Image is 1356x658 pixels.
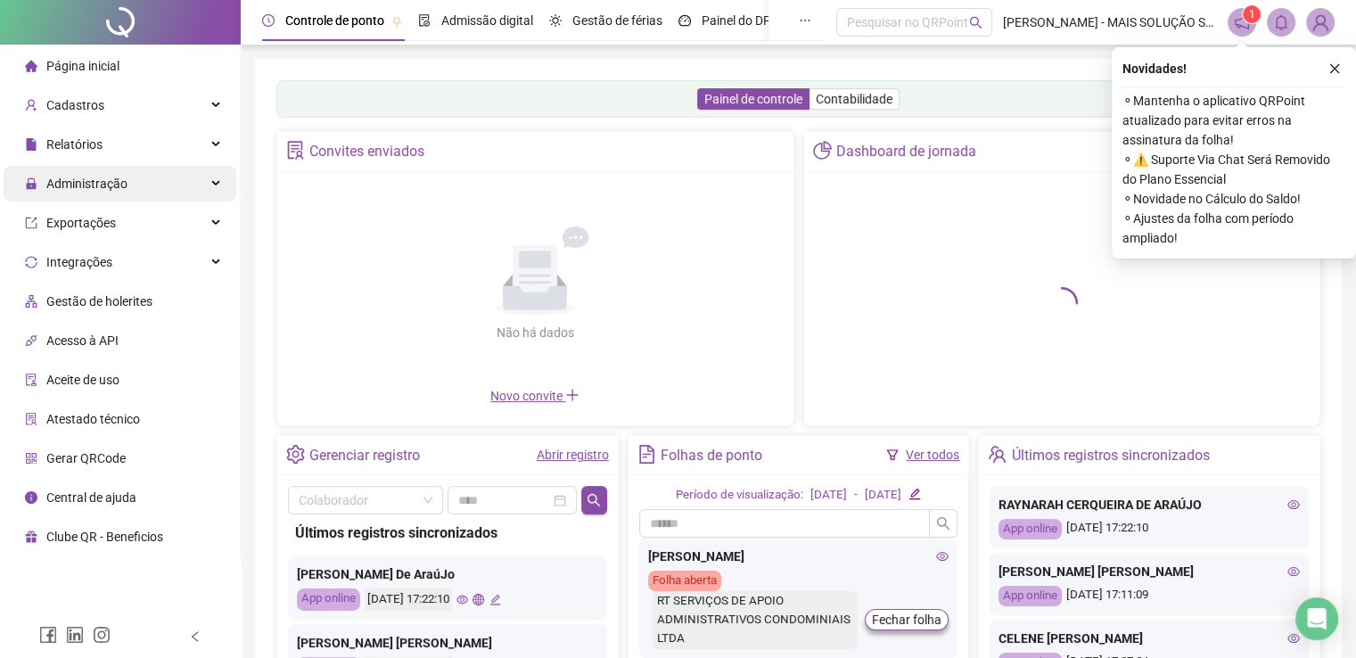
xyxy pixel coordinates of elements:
[537,448,609,462] a: Abrir registro
[262,14,275,27] span: clock-circle
[25,138,37,151] span: file
[297,564,598,584] div: [PERSON_NAME] De AraúJo
[1307,9,1334,36] img: 2409
[836,136,976,167] div: Dashboard de jornada
[999,586,1300,606] div: [DATE] 17:11:09
[46,216,116,230] span: Exportações
[999,519,1300,539] div: [DATE] 17:22:10
[441,13,533,28] span: Admissão digital
[653,591,859,649] div: RT SERVIÇOS DE APOIO ADMINISTRATIVOS CONDOMINIAIS LTDA
[648,571,721,591] div: Folha aberta
[286,445,305,464] span: setting
[1122,209,1345,248] span: ⚬ Ajustes da folha com período ampliado!
[1046,287,1078,319] span: loading
[676,486,803,505] div: Período de visualização:
[936,550,949,563] span: eye
[295,522,600,544] div: Últimos registros sincronizados
[46,255,112,269] span: Integrações
[456,594,468,605] span: eye
[872,610,941,629] span: Fechar folha
[391,16,402,27] span: pushpin
[46,294,152,308] span: Gestão de holerites
[25,413,37,425] span: solution
[1295,597,1338,640] div: Open Intercom Messenger
[46,373,119,387] span: Aceite de uso
[988,445,1007,464] span: team
[813,141,832,160] span: pie-chart
[297,588,360,611] div: App online
[936,516,950,531] span: search
[39,626,57,644] span: facebook
[365,588,452,611] div: [DATE] 17:22:10
[648,547,949,566] div: [PERSON_NAME]
[286,141,305,160] span: solution
[1122,150,1345,189] span: ⚬ ⚠️ Suporte Via Chat Será Removido do Plano Essencial
[1249,8,1255,21] span: 1
[854,486,858,505] div: -
[999,519,1062,539] div: App online
[865,609,949,630] button: Fechar folha
[46,137,103,152] span: Relatórios
[453,323,617,342] div: Não há dados
[297,633,598,653] div: [PERSON_NAME] [PERSON_NAME]
[25,295,37,308] span: apartment
[999,562,1300,581] div: [PERSON_NAME] [PERSON_NAME]
[285,13,384,28] span: Controle de ponto
[46,412,140,426] span: Atestado técnico
[678,14,691,27] span: dashboard
[572,13,662,28] span: Gestão de férias
[46,98,104,112] span: Cadastros
[490,389,579,403] span: Novo convite
[702,13,771,28] span: Painel do DP
[1287,498,1300,511] span: eye
[810,486,847,505] div: [DATE]
[46,490,136,505] span: Central de ajuda
[799,14,811,27] span: ellipsis
[46,333,119,348] span: Acesso à API
[999,586,1062,606] div: App online
[906,448,959,462] a: Ver todos
[93,626,111,644] span: instagram
[418,14,431,27] span: file-done
[587,493,601,507] span: search
[46,530,163,544] span: Clube QR - Beneficios
[489,594,501,605] span: edit
[46,451,126,465] span: Gerar QRCode
[999,495,1300,514] div: RAYNARAH CERQUEIRA DE ARAÚJO
[1287,632,1300,645] span: eye
[1273,14,1289,30] span: bell
[46,59,119,73] span: Página inicial
[1328,62,1341,75] span: close
[1234,14,1250,30] span: notification
[66,626,84,644] span: linkedin
[25,99,37,111] span: user-add
[704,92,802,106] span: Painel de controle
[565,388,579,402] span: plus
[25,531,37,543] span: gift
[1122,91,1345,150] span: ⚬ Mantenha o aplicativo QRPoint atualizado para evitar erros na assinatura da folha!
[816,92,892,106] span: Contabilidade
[1287,565,1300,578] span: eye
[25,256,37,268] span: sync
[1122,59,1187,78] span: Novidades !
[1003,12,1217,32] span: [PERSON_NAME] - MAIS SOLUÇÃO SERVIÇOS DE CONTABILIDADE EIRELI
[886,448,899,461] span: filter
[661,440,762,471] div: Folhas de ponto
[309,440,420,471] div: Gerenciar registro
[1122,189,1345,209] span: ⚬ Novidade no Cálculo do Saldo!
[908,488,920,499] span: edit
[1012,440,1210,471] div: Últimos registros sincronizados
[25,217,37,229] span: export
[25,374,37,386] span: audit
[1243,5,1261,23] sup: 1
[999,629,1300,648] div: CELENE [PERSON_NAME]
[637,445,656,464] span: file-text
[309,136,424,167] div: Convites enviados
[46,177,127,191] span: Administração
[865,486,901,505] div: [DATE]
[25,491,37,504] span: info-circle
[969,16,982,29] span: search
[189,630,201,643] span: left
[25,452,37,465] span: qrcode
[25,60,37,72] span: home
